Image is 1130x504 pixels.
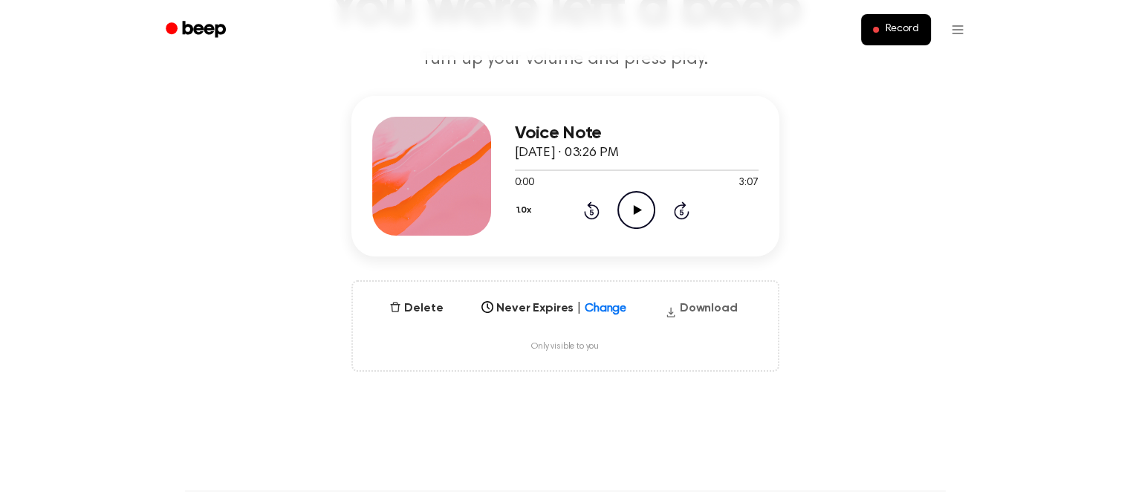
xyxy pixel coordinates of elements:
button: Download [659,300,744,323]
span: 0:00 [515,175,534,191]
span: Only visible to you [531,341,599,352]
button: 1.0x [515,198,537,223]
button: Open menu [940,12,975,48]
p: Turn up your volume and press play. [280,48,851,72]
span: Record [885,23,918,36]
button: Record [861,14,930,45]
span: [DATE] · 03:26 PM [515,146,619,160]
span: 3:07 [738,175,758,191]
a: Beep [155,16,239,45]
button: Delete [383,300,449,317]
h3: Voice Note [515,123,759,143]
